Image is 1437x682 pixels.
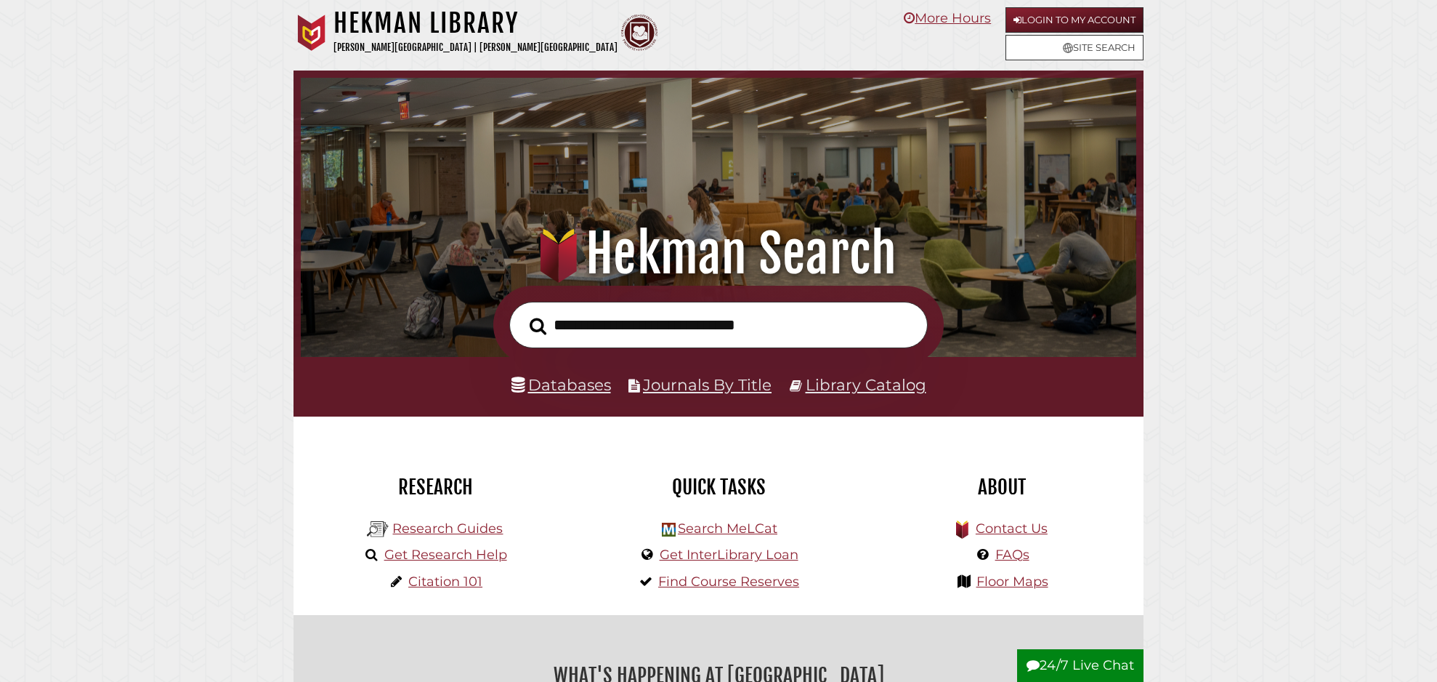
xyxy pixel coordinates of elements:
[384,547,507,563] a: Get Research Help
[678,521,777,537] a: Search MeLCat
[333,7,618,39] h1: Hekman Library
[408,574,482,590] a: Citation 101
[294,15,330,51] img: Calvin University
[904,10,991,26] a: More Hours
[662,523,676,537] img: Hekman Library Logo
[588,475,849,500] h2: Quick Tasks
[304,475,566,500] h2: Research
[643,375,772,394] a: Journals By Title
[530,317,546,335] i: Search
[995,547,1029,563] a: FAQs
[323,222,1115,286] h1: Hekman Search
[1005,35,1143,60] a: Site Search
[367,518,389,540] img: Hekman Library Logo
[621,15,657,51] img: Calvin Theological Seminary
[333,39,618,56] p: [PERSON_NAME][GEOGRAPHIC_DATA] | [PERSON_NAME][GEOGRAPHIC_DATA]
[976,574,1048,590] a: Floor Maps
[871,475,1133,500] h2: About
[511,375,611,394] a: Databases
[658,574,799,590] a: Find Course Reserves
[660,547,798,563] a: Get InterLibrary Loan
[1005,7,1143,33] a: Login to My Account
[392,521,503,537] a: Research Guides
[522,313,554,340] button: Search
[976,521,1048,537] a: Contact Us
[806,375,926,394] a: Library Catalog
